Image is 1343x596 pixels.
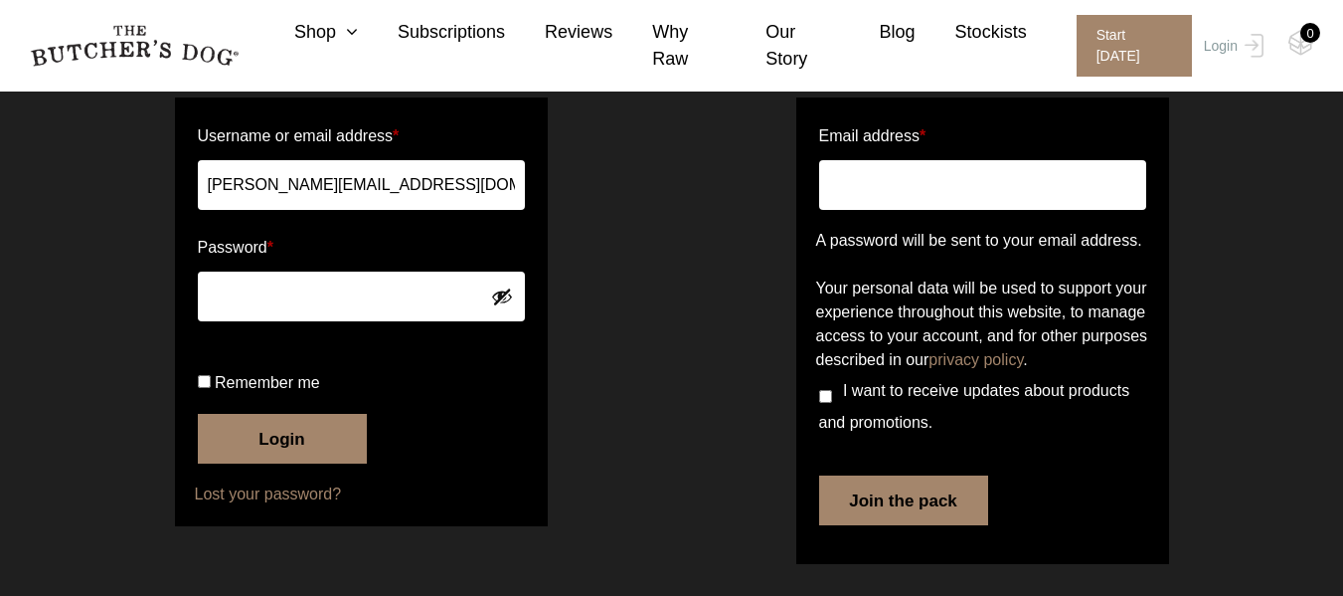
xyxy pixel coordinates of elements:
a: Our Story [726,19,839,73]
a: Reviews [505,19,612,46]
span: Start [DATE] [1077,15,1192,77]
p: A password will be sent to your email address. [816,229,1149,253]
a: Lost your password? [195,483,528,506]
a: Start [DATE] [1057,15,1199,77]
input: I want to receive updates about products and promotions. [819,390,832,403]
label: Email address [819,120,926,152]
a: Stockists [916,19,1027,46]
a: Login [1199,15,1263,77]
button: Login [198,414,367,464]
input: Remember me [198,375,211,388]
label: Password [198,232,525,264]
button: Show password [491,286,513,307]
span: I want to receive updates about products and promotions. [819,382,1130,431]
p: Your personal data will be used to support your experience throughout this website, to manage acc... [816,277,1149,372]
div: 0 [1300,23,1320,43]
button: Join the pack [819,476,988,525]
span: Remember me [215,374,320,391]
a: Shop [254,19,358,46]
img: TBD_Cart-Empty.png [1288,30,1313,56]
label: Username or email address [198,120,525,152]
a: privacy policy [928,351,1023,368]
a: Why Raw [612,19,726,73]
a: Blog [840,19,916,46]
a: Subscriptions [358,19,505,46]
